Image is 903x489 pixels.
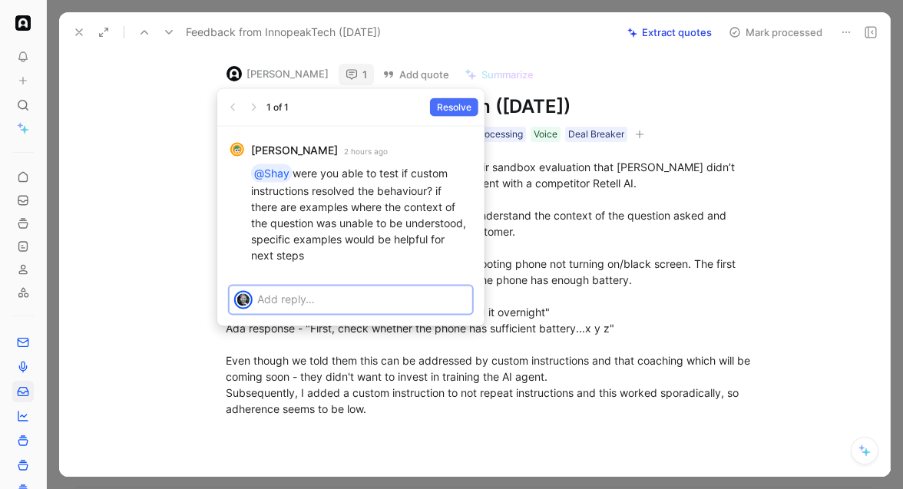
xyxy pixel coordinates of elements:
[344,144,388,158] small: 2 hours ago
[266,100,289,115] div: 1 of 1
[430,98,478,117] button: Resolve
[254,164,289,183] div: @Shay
[251,141,338,160] strong: [PERSON_NAME]
[232,144,243,155] img: avatar
[251,164,472,263] p: were you able to test if custom instructions resolved the behaviour? if there are examples where ...
[437,100,471,115] span: Resolve
[236,292,251,308] img: avatar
